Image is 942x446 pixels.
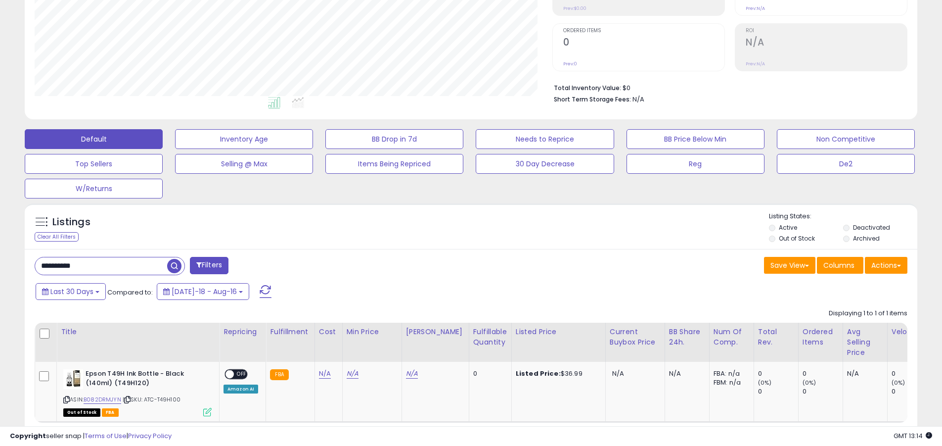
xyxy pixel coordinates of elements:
[632,95,644,104] span: N/A
[829,309,907,318] div: Displaying 1 to 1 of 1 items
[10,432,172,441] div: seller snap | |
[769,212,917,221] p: Listing States:
[892,387,932,396] div: 0
[190,257,228,274] button: Filters
[847,369,880,378] div: N/A
[25,154,163,174] button: Top Sellers
[803,327,839,347] div: Ordered Items
[554,81,900,93] li: $0
[803,369,843,378] div: 0
[25,129,163,149] button: Default
[777,154,915,174] button: De2
[714,327,750,347] div: Num of Comp.
[627,154,764,174] button: Reg
[865,257,907,274] button: Actions
[758,327,794,347] div: Total Rev.
[84,396,121,404] a: B082DRMJYN
[50,287,93,297] span: Last 30 Days
[823,260,854,270] span: Columns
[803,379,816,387] small: (0%)
[85,431,127,441] a: Terms of Use
[758,379,772,387] small: (0%)
[746,5,765,11] small: Prev: N/A
[86,369,206,390] b: Epson T49H Ink Bottle - Black (140ml) (T49H120)
[669,369,702,378] div: N/A
[563,37,724,50] h2: 0
[817,257,863,274] button: Columns
[746,28,907,34] span: ROI
[516,327,601,337] div: Listed Price
[516,369,561,378] b: Listed Price:
[157,283,249,300] button: [DATE]-18 - Aug-16
[563,5,586,11] small: Prev: $0.00
[175,154,313,174] button: Selling @ Max
[473,327,507,347] div: Fulfillable Quantity
[516,369,598,378] div: $36.99
[102,408,119,417] span: FBA
[347,327,398,337] div: Min Price
[764,257,815,274] button: Save View
[746,37,907,50] h2: N/A
[476,154,614,174] button: 30 Day Decrease
[473,369,504,378] div: 0
[63,369,212,415] div: ASIN:
[347,369,359,379] a: N/A
[25,179,163,198] button: W/Returns
[779,234,815,243] label: Out of Stock
[52,215,90,229] h5: Listings
[234,370,250,379] span: OFF
[63,408,100,417] span: All listings that are currently out of stock and unavailable for purchase on Amazon
[610,327,661,347] div: Current Buybox Price
[758,369,798,378] div: 0
[406,327,465,337] div: [PERSON_NAME]
[847,327,883,358] div: Avg Selling Price
[563,61,577,67] small: Prev: 0
[612,369,624,378] span: N/A
[892,369,932,378] div: 0
[669,327,705,347] div: BB Share 24h.
[554,84,621,92] b: Total Inventory Value:
[123,396,180,403] span: | SKU: ATC-T49H100
[853,223,890,232] label: Deactivated
[319,327,338,337] div: Cost
[714,369,746,378] div: FBA: n/a
[128,431,172,441] a: Privacy Policy
[892,327,928,337] div: Velocity
[107,288,153,297] span: Compared to:
[746,61,765,67] small: Prev: N/A
[175,129,313,149] button: Inventory Age
[270,327,310,337] div: Fulfillment
[224,385,258,394] div: Amazon AI
[61,327,215,337] div: Title
[853,234,880,243] label: Archived
[476,129,614,149] button: Needs to Reprice
[319,369,331,379] a: N/A
[63,369,83,389] img: 417dx7bRfML._SL40_.jpg
[406,369,418,379] a: N/A
[35,232,79,242] div: Clear All Filters
[758,387,798,396] div: 0
[172,287,237,297] span: [DATE]-18 - Aug-16
[563,28,724,34] span: Ordered Items
[714,378,746,387] div: FBM: n/a
[10,431,46,441] strong: Copyright
[224,327,262,337] div: Repricing
[270,369,288,380] small: FBA
[36,283,106,300] button: Last 30 Days
[325,154,463,174] button: Items Being Repriced
[892,379,905,387] small: (0%)
[803,387,843,396] div: 0
[325,129,463,149] button: BB Drop in 7d
[779,223,797,232] label: Active
[627,129,764,149] button: BB Price Below Min
[554,95,631,103] b: Short Term Storage Fees:
[777,129,915,149] button: Non Competitive
[894,431,932,441] span: 2025-09-16 13:14 GMT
